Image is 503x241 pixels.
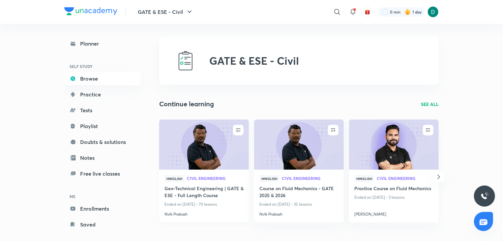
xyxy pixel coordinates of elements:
[354,175,374,182] span: Hinglish
[158,119,250,170] img: new-thumbnail
[362,7,373,17] button: avatar
[254,120,344,170] a: new-thumbnail
[365,9,370,15] img: avatar
[164,200,244,209] p: Ended on [DATE] • 70 lessons
[253,119,344,170] img: new-thumbnail
[64,120,141,133] a: Playlist
[259,200,339,209] p: Ended on [DATE] • 35 lessons
[64,151,141,164] a: Notes
[64,218,141,231] a: Saved
[421,101,439,108] a: SEE ALL
[64,104,141,117] a: Tests
[64,191,141,202] h6: ME
[349,120,439,170] a: new-thumbnail
[282,176,339,181] a: Civil Engineering
[64,7,117,17] a: Company Logo
[164,209,244,217] a: Nvlk Prakash
[404,9,411,15] img: streak
[164,185,244,200] a: Geo-Technical Engineering | GATE & ESE - Full Length Course
[348,119,439,170] img: new-thumbnail
[354,209,433,217] a: [PERSON_NAME]
[377,176,433,180] span: Civil Engineering
[187,176,244,181] a: Civil Engineering
[64,167,141,180] a: Free live classes
[64,72,141,85] a: Browse
[175,50,196,71] img: GATE & ESE - Civil
[354,185,433,193] a: Practice Course on Fluid Mechanics
[64,37,141,50] a: Planner
[282,176,339,180] span: Civil Engineering
[481,192,488,200] img: ttu
[259,185,339,200] a: Course on Fluid Mechanics - GATE 2025 & 2026
[159,99,214,109] h2: Continue learning
[428,6,439,17] img: Diksha Mishra
[159,120,249,170] a: new-thumbnail
[64,202,141,215] a: Enrollments
[187,176,244,180] span: Civil Engineering
[164,175,184,182] span: Hinglish
[64,61,141,72] h6: SELF STUDY
[259,175,279,182] span: Hinglish
[354,193,433,202] p: Ended on [DATE] • 3 lessons
[64,88,141,101] a: Practice
[134,5,197,18] button: GATE & ESE - Civil
[259,209,339,217] a: Nvlk Prakash
[209,54,299,67] h2: GATE & ESE - Civil
[377,176,433,181] a: Civil Engineering
[64,135,141,149] a: Doubts & solutions
[64,7,117,15] img: Company Logo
